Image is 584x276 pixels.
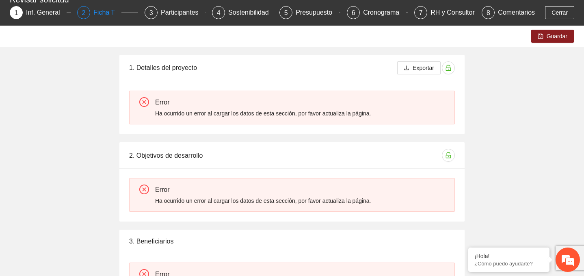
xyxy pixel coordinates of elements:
[487,9,490,16] span: 8
[352,9,355,16] span: 6
[149,9,153,16] span: 3
[419,9,423,16] span: 7
[155,185,448,195] div: Error
[129,144,441,167] div: 2. Objetivos de desarrollo
[296,6,339,19] div: Presupuesto
[552,8,568,17] span: Cerrar
[145,6,205,19] div: 3Participantes
[217,9,221,16] span: 4
[531,30,574,43] button: saveGuardar
[212,6,273,19] div: 4Sostenibilidad
[82,9,86,16] span: 2
[26,6,67,19] div: Inf. General
[129,230,455,253] div: 3. Beneficiarios
[42,41,136,52] div: Chatee con nosotros ahora
[77,6,138,19] div: 2Ficha T
[155,196,448,205] div: Ha ocurrido un error al cargar los datos de esta sección, por favor actualiza la página.
[228,6,275,19] div: Sostenibilidad
[474,253,543,259] div: ¡Hola!
[404,65,409,72] span: download
[129,56,397,79] div: 1. Detalles del proyecto
[363,6,406,19] div: Cronograma
[10,6,71,19] div: 1Inf. General
[139,185,149,194] span: close-circle
[442,65,454,71] span: unlock
[442,152,454,159] span: unlock
[133,4,153,24] div: Minimizar ventana de chat en vivo
[155,109,448,118] div: Ha ocurrido un error al cargar los datos de esta sección, por favor actualiza la página.
[284,9,288,16] span: 5
[93,6,121,19] div: Ficha T
[538,33,543,40] span: save
[414,6,475,19] div: 7RH y Consultores
[547,32,567,41] span: Guardar
[474,261,543,267] p: ¿Cómo puedo ayudarte?
[347,6,408,19] div: 6Cronograma
[430,6,488,19] div: RH y Consultores
[442,61,455,74] button: unlock
[161,6,205,19] div: Participantes
[413,63,434,72] span: Exportar
[15,9,18,16] span: 1
[482,6,535,19] div: 8Comentarios
[139,97,149,107] span: close-circle
[545,6,574,19] button: Cerrar
[498,6,535,19] div: Comentarios
[279,6,340,19] div: 5Presupuesto
[4,187,155,215] textarea: Escriba su mensaje y pulse “Intro”
[397,61,441,74] button: downloadExportar
[442,149,455,162] button: unlock
[155,97,448,107] div: Error
[47,91,112,173] span: Estamos en línea.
